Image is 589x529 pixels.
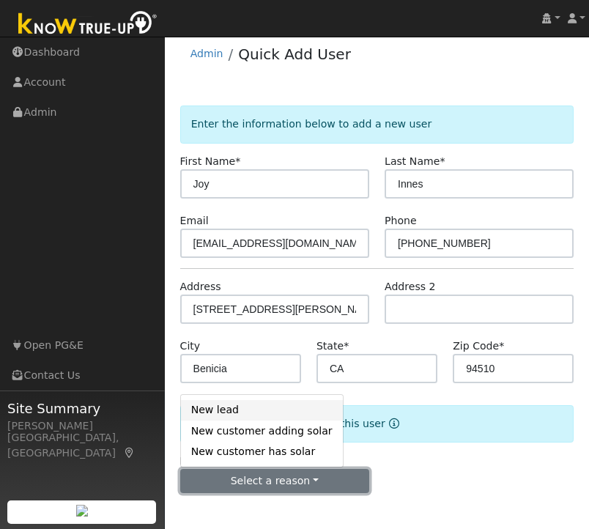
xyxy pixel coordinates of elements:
[76,505,88,517] img: retrieve
[453,339,504,354] label: Zip Code
[11,8,165,41] img: Know True-Up
[499,340,504,352] span: Required
[180,405,574,443] div: Select the reason for adding this user
[344,340,349,352] span: Required
[180,154,241,169] label: First Name
[440,155,445,167] span: Required
[181,421,343,441] a: New customer adding solar
[7,430,157,461] div: [GEOGRAPHIC_DATA], [GEOGRAPHIC_DATA]
[385,213,417,229] label: Phone
[385,418,399,429] a: Reason for new user
[180,279,221,295] label: Address
[180,213,209,229] label: Email
[7,399,157,418] span: Site Summary
[190,48,223,59] a: Admin
[181,400,343,421] a: New lead
[180,106,574,143] div: Enter the information below to add a new user
[316,339,349,354] label: State
[238,45,351,63] a: Quick Add User
[7,418,157,434] div: [PERSON_NAME]
[180,339,201,354] label: City
[385,154,445,169] label: Last Name
[235,155,240,167] span: Required
[181,441,343,462] a: New customer has solar
[123,447,136,459] a: Map
[385,279,436,295] label: Address 2
[180,469,369,494] button: Select a reason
